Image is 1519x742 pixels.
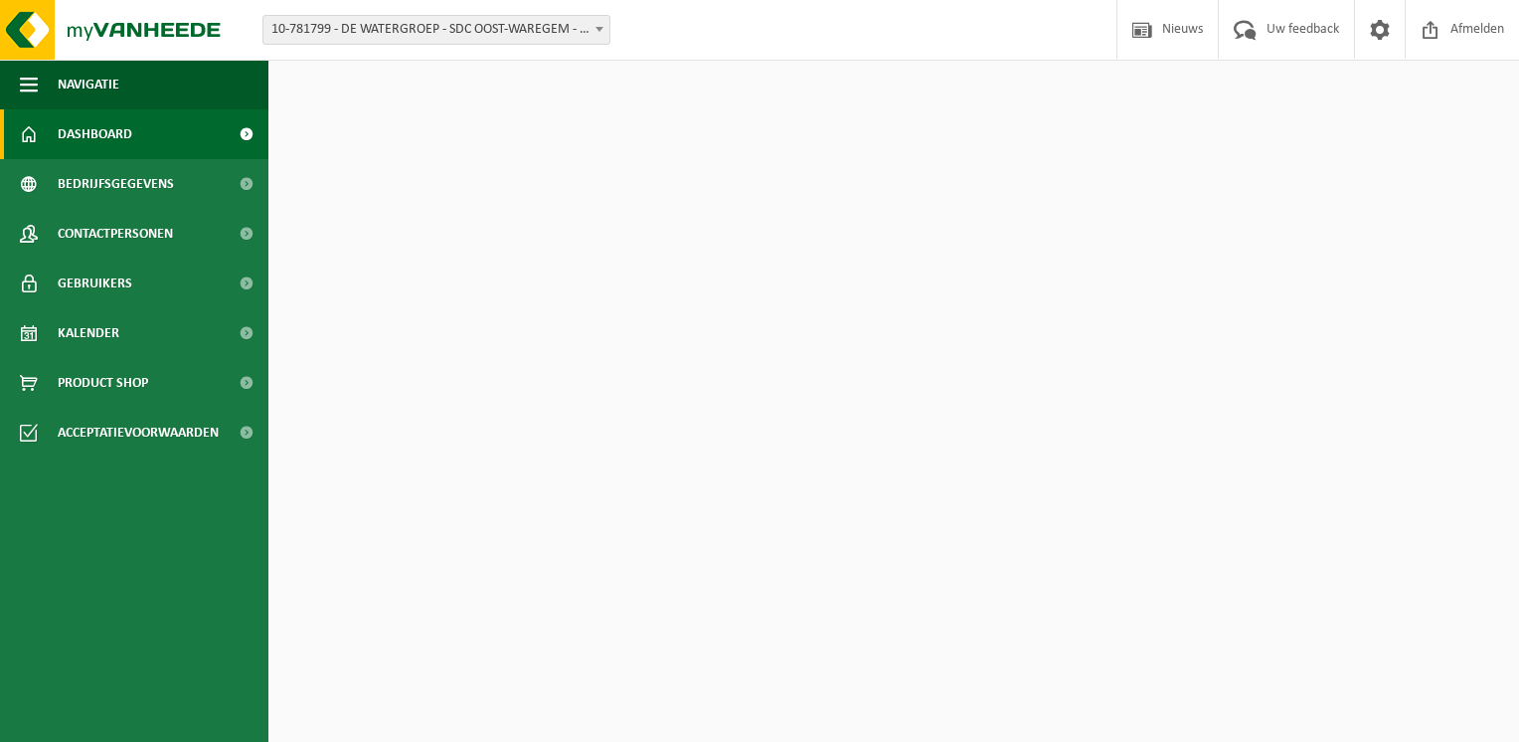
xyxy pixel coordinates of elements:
span: 10-781799 - DE WATERGROEP - SDC OOST-WAREGEM - WAREGEM [262,15,610,45]
span: Navigatie [58,60,119,109]
span: Gebruikers [58,259,132,308]
span: Acceptatievoorwaarden [58,408,219,458]
span: Bedrijfsgegevens [58,159,174,209]
span: Kalender [58,308,119,358]
span: 10-781799 - DE WATERGROEP - SDC OOST-WAREGEM - WAREGEM [263,16,609,44]
span: Dashboard [58,109,132,159]
span: Contactpersonen [58,209,173,259]
span: Product Shop [58,358,148,408]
